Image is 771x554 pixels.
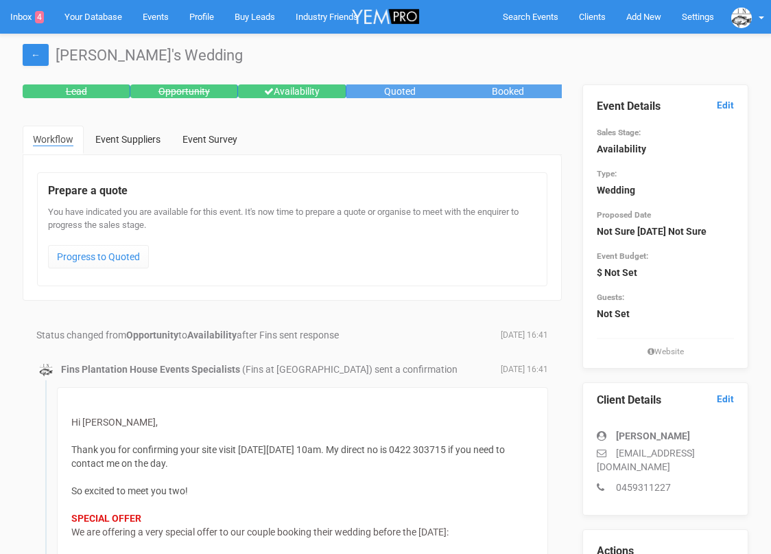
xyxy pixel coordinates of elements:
[187,330,237,341] strong: Availability
[501,364,548,376] span: [DATE] 16:41
[597,226,707,237] strong: Not Sure [DATE] Not Sure
[130,84,238,98] div: Opportunity
[597,128,641,137] small: Sales Stage:
[36,330,339,341] span: Status changed from to after Fins sent response
[48,245,149,268] a: Progress to Quoted
[61,364,240,375] strong: Fins Plantation House Events Specialists
[717,393,734,406] a: Edit
[172,126,248,153] a: Event Survey
[238,84,346,98] div: Availability
[71,527,449,538] span: We are offering a very special offer to our couple booking their wedding before the [DATE]:
[23,84,130,98] div: Lead
[597,99,734,115] legend: Event Details
[597,143,646,154] strong: Availability
[717,99,734,112] a: Edit
[39,363,53,377] img: data
[48,206,536,275] div: You have indicated you are available for this event. It's now time to prepare a quote or organise...
[626,12,661,22] span: Add New
[597,346,734,358] small: Website
[597,169,617,178] small: Type:
[597,251,648,261] small: Event Budget:
[597,446,734,474] p: [EMAIL_ADDRESS][DOMAIN_NAME]
[48,183,536,199] legend: Prepare a quote
[597,267,637,278] strong: $ Not Set
[501,330,548,341] span: [DATE] 16:41
[242,364,458,375] span: (Fins at [GEOGRAPHIC_DATA]) sent a confirmation
[597,292,624,302] small: Guests:
[71,417,158,428] span: Hi [PERSON_NAME],
[597,185,635,196] strong: Wedding
[346,84,454,98] div: Quoted
[616,430,690,441] strong: [PERSON_NAME]
[126,330,178,341] strong: Opportunity
[23,47,748,64] h1: [PERSON_NAME]'s Wedding
[454,84,562,98] div: Booked
[597,308,630,319] strong: Not Set
[731,8,752,28] img: data
[23,126,84,154] a: Workflow
[597,481,734,494] p: 0459311227
[85,126,171,153] a: Event Suppliers
[23,44,49,66] a: ←
[597,210,651,220] small: Proposed Date
[503,12,558,22] span: Search Events
[71,513,141,524] strong: SPECIAL OFFER
[35,11,44,23] span: 4
[579,12,606,22] span: Clients
[597,393,734,408] legend: Client Details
